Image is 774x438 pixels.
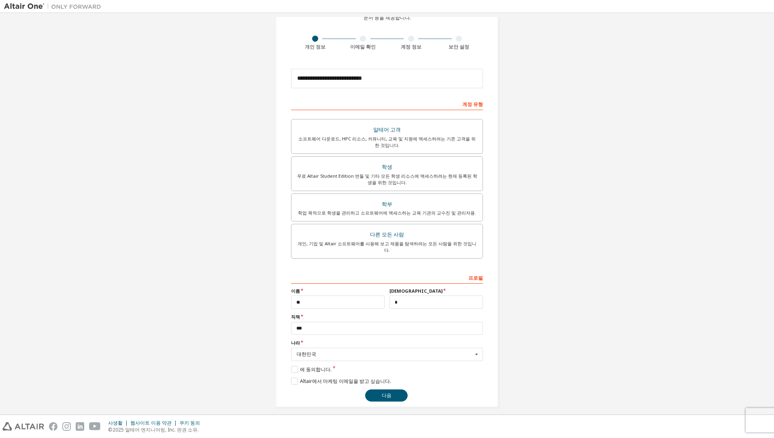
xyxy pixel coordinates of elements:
[296,136,478,149] div: 소프트웨어 다운로드, HPC 리소스, 커뮤니티, 교육 및 지원에 액세스하려는 기존 고객을 위한 것입니다.
[4,2,105,11] img: 알테어 원
[339,44,387,50] div: 이메일 확인
[296,229,478,240] div: 다른 모든 사람
[296,162,478,173] div: 학생
[291,378,391,385] label: Altair에서 마케팅 이메일을 받고 싶습니다.
[296,124,478,136] div: 알테어 고객
[62,422,71,431] img: instagram.svg
[108,420,130,426] div: 사생활
[389,288,483,294] label: [DEMOGRAPHIC_DATA]
[291,288,385,294] label: 이름
[291,314,483,320] label: 직책
[291,44,339,50] div: 개인 정보
[291,271,483,284] div: 프로필
[49,422,57,431] img: facebook.svg
[296,240,478,253] div: 개인, 기업 및 Altair 소프트웨어를 사용해 보고 제품을 탐색하려는 모든 사람을 위한 것입니다.
[179,420,205,426] div: 쿠키 동의
[130,420,179,426] div: 웹사이트 이용 약관
[296,173,478,186] div: 무료 Altair Student Edition 번들 및 기타 모든 학생 리소스에 액세스하려는 현재 등록된 학생을 위한 것입니다.
[89,422,101,431] img: youtube.svg
[297,352,473,357] div: 대한민국
[76,422,84,431] img: linkedin.svg
[113,426,199,433] font: 2025 알테어 엔지니어링, Inc. 판권 소유.
[365,389,408,402] button: 다음
[387,44,435,50] div: 계정 정보
[435,44,483,50] div: 보안 설정
[291,366,332,373] label: 에 동의합니다.
[2,422,44,431] img: altair_logo.svg
[291,340,483,346] label: 나라
[296,210,478,216] div: 학업 목적으로 학생을 관리하고 소프트웨어에 액세스하는 교육 기관의 교수진 및 관리자용.
[108,426,205,433] p: ©
[296,199,478,210] div: 학부
[291,97,483,110] div: 계정 유형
